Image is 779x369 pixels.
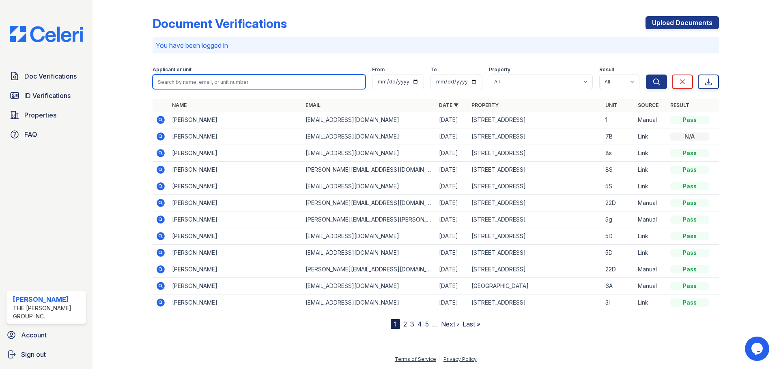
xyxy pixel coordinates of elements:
td: [DATE] [436,211,468,228]
a: FAQ [6,126,86,143]
td: 7B [602,128,635,145]
td: [PERSON_NAME] [169,294,302,311]
td: Manual [635,261,667,278]
td: [DATE] [436,128,468,145]
a: ID Verifications [6,87,86,104]
div: Pass [670,182,709,190]
td: Link [635,178,667,195]
td: [DATE] [436,145,468,162]
span: Properties [24,110,56,120]
td: 1 [602,112,635,128]
a: Sign out [3,346,89,363]
label: To [430,66,437,73]
div: Pass [670,116,709,124]
td: 5D [602,228,635,245]
img: CE_Logo_Blue-a8612792a0a2168367f1c8372b55b34899dd931a85d93a1a3d3e32e68fde9ad4.png [3,26,89,42]
a: Next › [441,320,459,328]
span: Sign out [21,350,46,359]
td: [PERSON_NAME][EMAIL_ADDRESS][DOMAIN_NAME] [302,261,436,278]
td: [DATE] [436,278,468,294]
td: [PERSON_NAME] [169,128,302,145]
td: [PERSON_NAME] [169,211,302,228]
div: Pass [670,215,709,224]
td: [PERSON_NAME][EMAIL_ADDRESS][DOMAIN_NAME] [302,162,436,178]
div: Pass [670,199,709,207]
td: [EMAIL_ADDRESS][DOMAIN_NAME] [302,145,436,162]
div: Pass [670,166,709,174]
span: … [432,319,438,329]
a: 5 [425,320,429,328]
a: 2 [403,320,407,328]
label: Result [599,66,614,73]
td: [PERSON_NAME] [169,195,302,211]
div: N/A [670,132,709,141]
div: 1 [391,319,400,329]
a: Property [471,102,499,108]
td: Manual [635,278,667,294]
td: [DATE] [436,112,468,128]
div: Pass [670,265,709,273]
td: 5S [602,178,635,195]
td: [PERSON_NAME] [169,228,302,245]
span: Doc Verifications [24,71,77,81]
label: From [372,66,385,73]
span: FAQ [24,130,37,139]
td: 3I [602,294,635,311]
td: [DATE] [436,228,468,245]
td: 8S [602,162,635,178]
a: Last » [463,320,480,328]
iframe: chat widget [745,337,771,361]
a: Doc Verifications [6,68,86,84]
label: Property [489,66,510,73]
a: Email [306,102,321,108]
td: [STREET_ADDRESS] [468,145,602,162]
td: [STREET_ADDRESS] [468,294,602,311]
td: Manual [635,211,667,228]
a: Date ▼ [439,102,458,108]
td: Link [635,128,667,145]
div: Pass [670,299,709,307]
td: [PERSON_NAME] [169,261,302,278]
div: [PERSON_NAME] [13,294,83,304]
td: Link [635,145,667,162]
td: 5g [602,211,635,228]
td: [DATE] [436,195,468,211]
div: Pass [670,282,709,290]
td: [EMAIL_ADDRESS][DOMAIN_NAME] [302,112,436,128]
a: Privacy Policy [443,356,477,362]
td: Link [635,294,667,311]
td: [PERSON_NAME] [169,278,302,294]
td: [STREET_ADDRESS] [468,178,602,195]
td: [EMAIL_ADDRESS][DOMAIN_NAME] [302,178,436,195]
a: 4 [417,320,422,328]
label: Applicant or unit [153,66,192,73]
td: [DATE] [436,245,468,261]
td: Link [635,162,667,178]
a: Result [670,102,689,108]
td: [DATE] [436,178,468,195]
div: Pass [670,232,709,240]
td: Link [635,228,667,245]
td: [EMAIL_ADDRESS][DOMAIN_NAME] [302,128,436,145]
a: 3 [410,320,414,328]
td: [PERSON_NAME] [169,178,302,195]
td: [STREET_ADDRESS] [468,245,602,261]
td: [EMAIL_ADDRESS][DOMAIN_NAME] [302,294,436,311]
div: Document Verifications [153,16,287,31]
td: 5D [602,245,635,261]
td: [GEOGRAPHIC_DATA] [468,278,602,294]
td: Manual [635,195,667,211]
a: Properties [6,107,86,123]
td: [PERSON_NAME] [169,245,302,261]
td: [PERSON_NAME] [169,162,302,178]
td: 22D [602,261,635,278]
a: Account [3,327,89,343]
div: | [439,356,441,362]
td: [STREET_ADDRESS] [468,228,602,245]
td: [STREET_ADDRESS] [468,211,602,228]
td: [PERSON_NAME] [169,112,302,128]
td: [STREET_ADDRESS] [468,162,602,178]
td: [PERSON_NAME][EMAIL_ADDRESS][PERSON_NAME][DOMAIN_NAME] [302,211,436,228]
div: Pass [670,249,709,257]
a: Upload Documents [646,16,719,29]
